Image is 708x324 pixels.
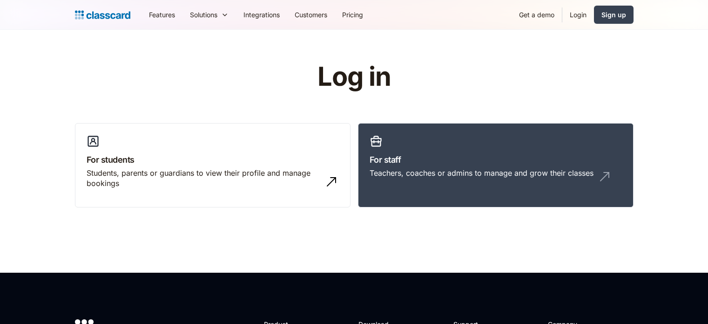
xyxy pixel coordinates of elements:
div: Teachers, coaches or admins to manage and grow their classes [370,168,593,178]
a: Integrations [236,4,287,25]
div: Sign up [601,10,626,20]
a: Login [562,4,594,25]
div: Students, parents or guardians to view their profile and manage bookings [87,168,320,189]
a: home [75,8,130,21]
a: Get a demo [512,4,562,25]
h3: For staff [370,153,622,166]
div: Solutions [182,4,236,25]
h1: Log in [206,62,502,91]
a: Pricing [335,4,371,25]
div: Solutions [190,10,217,20]
a: Sign up [594,6,634,24]
a: Features [142,4,182,25]
a: For studentsStudents, parents or guardians to view their profile and manage bookings [75,123,351,208]
h3: For students [87,153,339,166]
a: For staffTeachers, coaches or admins to manage and grow their classes [358,123,634,208]
a: Customers [287,4,335,25]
